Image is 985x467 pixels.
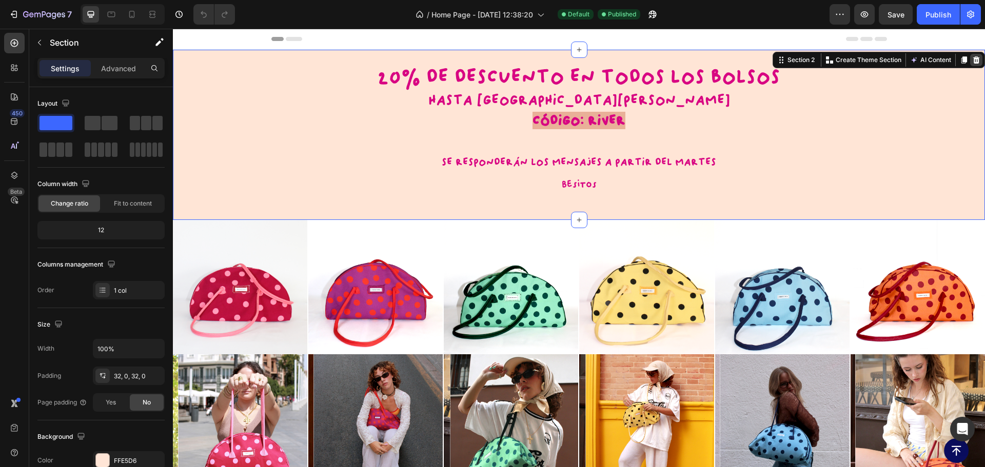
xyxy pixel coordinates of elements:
[542,191,677,326] img: gempages_541841784339170169-25852293-bc17-49ab-8785-6c1dd42a43bb.png
[735,25,780,37] button: AI Content
[663,27,728,36] p: Create Theme Section
[37,371,61,380] div: Padding
[879,4,913,25] button: Save
[4,4,76,25] button: 7
[8,188,25,196] div: Beta
[37,97,72,111] div: Layout
[888,10,904,19] span: Save
[51,199,88,208] span: Change ratio
[917,4,960,25] button: Publish
[950,417,975,441] div: Open Intercom Messenger
[269,127,543,140] span: SE RESPONDERÁN LOS MENSAJES A PARTIR DEL MARTES
[271,191,405,326] img: gempages_541841784339170169-df8826d3-2760-4361-aab7-902e13dd4490.png
[37,344,54,353] div: Width
[37,177,92,191] div: Column width
[50,36,134,49] p: Section
[114,199,152,208] span: Fit to content
[360,83,452,100] strong: CÓDIGO: RIVER
[427,9,429,20] span: /
[37,258,117,272] div: Columns management
[141,326,275,460] a: Bobo Fuchsia
[683,326,817,460] a: Bobo Rust
[106,398,116,407] span: Yes
[37,430,87,444] div: Background
[37,286,54,295] div: Order
[431,9,533,20] span: Home Page - [DATE] 12:38:20
[255,62,557,81] span: HASTA [GEOGRAPHIC_DATA][PERSON_NAME]
[547,326,682,460] a: Bobo Blue
[406,191,541,326] img: gempages_541841784339170169-e2ee46ad-7990-4db9-8eaf-64f9410fc84a.png
[173,29,985,467] iframe: Design area
[37,456,53,465] div: Color
[278,326,412,460] a: Bobo Mint
[925,9,951,20] div: Publish
[5,326,140,460] a: Bobo Magenta
[114,456,162,465] div: FFE5D6
[135,191,270,326] img: gempages_541841784339170169-8fdc7ba9-dab9-4cec-b904-0a61166b9b2f.png
[613,27,644,36] div: Section 2
[37,398,87,407] div: Page padding
[568,10,589,19] span: Default
[101,63,136,74] p: Advanced
[114,372,162,381] div: 32, 0, 32, 0
[678,191,812,326] img: gempages_541841784339170169-25c60bc5-387a-400e-8cbd-b1b0ced09c9c.png
[93,339,164,358] input: Auto
[67,8,72,21] p: 7
[413,326,547,460] a: Bobo Yellow
[37,318,65,332] div: Size
[40,223,163,237] div: 12
[143,398,151,407] span: No
[608,10,636,19] span: Published
[114,286,162,295] div: 1 col
[51,63,80,74] p: Settings
[10,109,25,117] div: 450
[193,4,235,25] div: Undo/Redo
[389,150,424,161] span: besitos
[205,35,607,61] span: 20% DE DESCUENTO EN TODOS LOS BOLSOS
